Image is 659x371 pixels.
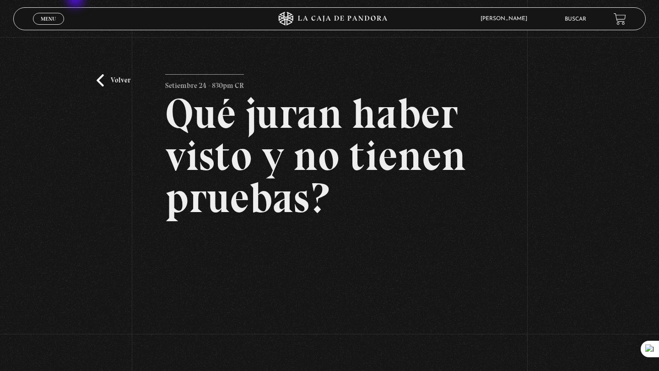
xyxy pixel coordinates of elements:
[97,74,130,87] a: Volver
[565,16,586,22] a: Buscar
[476,16,536,22] span: [PERSON_NAME]
[165,93,494,219] h2: Qué juran haber visto y no tienen pruebas?
[38,24,59,30] span: Cerrar
[165,74,244,93] p: Setiembre 24 - 830pm CR
[41,16,56,22] span: Menu
[614,13,626,25] a: View your shopping cart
